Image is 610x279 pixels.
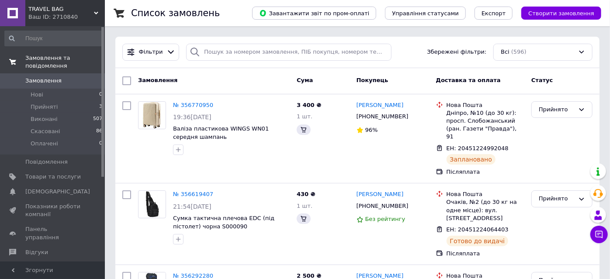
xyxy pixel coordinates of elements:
span: 86 [96,127,102,135]
span: Створити замовлення [528,10,594,17]
div: Ваш ID: 2710840 [28,13,105,21]
div: Післяплата [447,250,524,258]
button: Створити замовлення [521,7,601,20]
a: № 356292280 [173,272,213,279]
a: № 356619407 [173,191,213,197]
a: № 356770950 [173,102,213,108]
span: Товари та послуги [25,173,81,181]
span: 430 ₴ [297,191,315,197]
span: 3 [99,103,102,111]
span: Повідомлення [25,158,68,166]
span: 3 400 ₴ [297,102,321,108]
span: Фільтри [139,48,163,56]
div: [PHONE_NUMBER] [355,200,410,212]
span: Оплачені [31,140,58,148]
span: Всі [501,48,509,56]
input: Пошук [4,31,103,46]
span: Відгуки [25,248,48,256]
span: Нові [31,91,43,99]
a: Валіза пластикова WINGS WN01 середня шампань [173,125,269,140]
span: Статус [531,77,553,83]
div: Дніпро, №10 (до 30 кг): просп. Слобожанський (ран. Газети "Правда"), 91 [447,109,524,141]
span: Виконані [31,115,58,123]
span: Панель управління [25,225,81,241]
span: TRAVEL BAG [28,5,94,13]
div: [PHONE_NUMBER] [355,111,410,122]
a: Фото товару [138,101,166,129]
span: Завантажити звіт по пром-оплаті [259,9,369,17]
div: Післяплата [447,168,524,176]
a: Сумка тактична плечова EDC (під пістолет) чорна S000090 [173,215,274,230]
span: Збережені фільтри: [427,48,486,56]
div: Очаків, №2 (до 30 кг на одне місце): вул. [STREET_ADDRESS] [447,198,524,222]
button: Експорт [475,7,513,20]
a: Створити замовлення [513,10,601,16]
button: Завантажити звіт по пром-оплаті [252,7,376,20]
span: Показники роботи компанії [25,203,81,218]
a: [PERSON_NAME] [357,101,404,110]
span: ЕН: 20451224992048 [447,145,509,152]
img: Фото товару [144,191,159,218]
span: Прийняті [31,103,58,111]
span: Cума [297,77,313,83]
span: 21:54[DATE] [173,203,211,210]
span: Покупець [357,77,388,83]
div: Прийнято [539,105,575,114]
span: 96% [365,127,378,133]
h1: Список замовлень [131,8,220,18]
span: Експорт [482,10,506,17]
span: 0 [99,91,102,99]
div: Заплановано [447,154,496,165]
span: Замовлення [25,77,62,85]
div: Нова Пошта [447,190,524,198]
button: Управління статусами [385,7,466,20]
span: 19:36[DATE] [173,114,211,121]
div: Готово до видачі [447,236,509,246]
img: Фото товару [142,102,162,129]
div: Нова Пошта [447,101,524,109]
span: Без рейтингу [365,216,406,222]
span: 507 [93,115,102,123]
span: 1 шт. [297,203,312,209]
span: (596) [511,48,527,55]
span: Доставка та оплата [436,77,501,83]
span: 1 шт. [297,113,312,120]
a: Фото товару [138,190,166,218]
span: 2 500 ₴ [297,272,321,279]
span: 0 [99,140,102,148]
span: ЕН: 20451224064403 [447,226,509,233]
div: Прийнято [539,194,575,203]
button: Чат з покупцем [590,226,608,243]
input: Пошук за номером замовлення, ПІБ покупця, номером телефону, Email, номером накладної [186,44,391,61]
span: Замовлення та повідомлення [25,54,105,70]
a: [PERSON_NAME] [357,190,404,199]
span: Управління статусами [392,10,459,17]
span: Скасовані [31,127,60,135]
span: Замовлення [138,77,177,83]
span: [DEMOGRAPHIC_DATA] [25,188,90,196]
